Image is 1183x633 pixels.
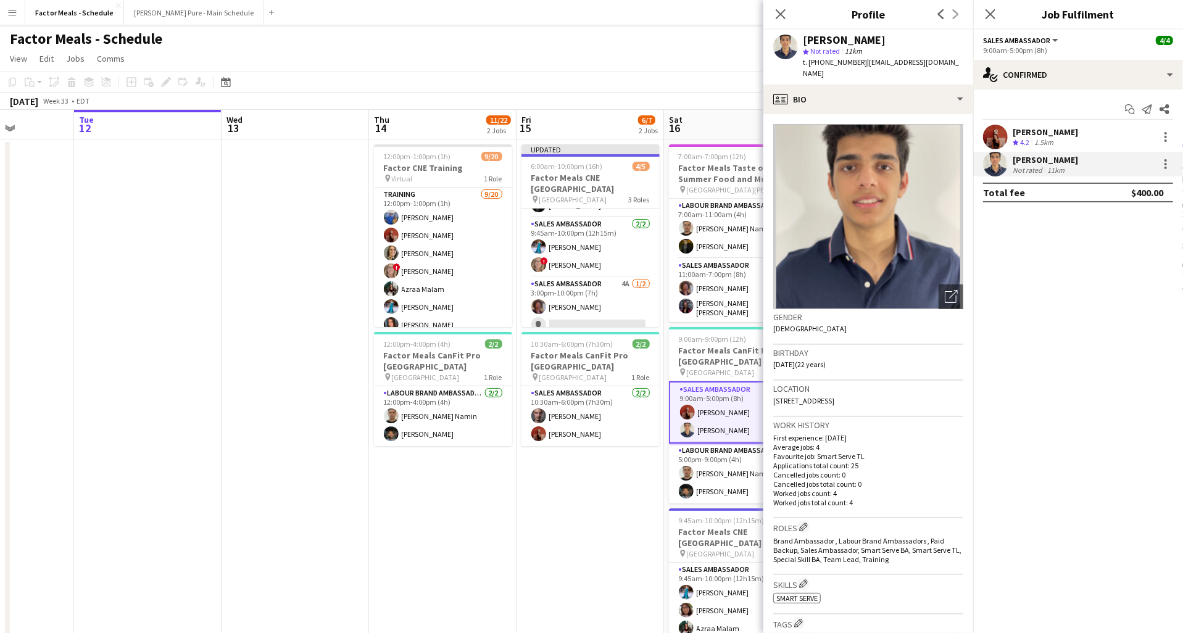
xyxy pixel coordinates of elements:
[374,188,512,573] app-card-role: Training9/2012:00pm-1:00pm (1h)[PERSON_NAME][PERSON_NAME][PERSON_NAME]![PERSON_NAME]Azraa Malam[P...
[541,257,548,265] span: !
[521,144,660,327] app-job-card: Updated6:00am-10:00pm (16h)4/5Factor Meals CNE [GEOGRAPHIC_DATA] [GEOGRAPHIC_DATA]3 RolesLabour B...
[842,46,865,56] span: 11km
[521,332,660,446] app-job-card: 10:30am-6:00pm (7h30m)2/2Factor Meals CanFit Pro [GEOGRAPHIC_DATA] [GEOGRAPHIC_DATA]1 RoleSales A...
[810,46,840,56] span: Not rated
[773,452,963,461] p: Favourite job: Smart Serve TL
[1013,154,1078,165] div: [PERSON_NAME]
[41,96,72,105] span: Week 33
[669,259,807,322] app-card-role: Sales Ambassador2/211:00am-7:00pm (8h)[PERSON_NAME][PERSON_NAME] [PERSON_NAME]
[687,549,755,558] span: [GEOGRAPHIC_DATA]
[521,350,660,372] h3: Factor Meals CanFit Pro [GEOGRAPHIC_DATA]
[773,536,961,564] span: Brand Ambassador , Labour Brand Ambassadors , Paid Backup, Sales Ambassador, Smart Serve BA, Smar...
[372,121,389,135] span: 14
[939,284,963,309] div: Open photos pop-in
[773,521,963,534] h3: Roles
[669,345,807,367] h3: Factor Meals CanFit Pro [GEOGRAPHIC_DATA]
[773,498,963,507] p: Worked jobs total count: 4
[539,195,607,204] span: [GEOGRAPHIC_DATA]
[687,368,755,377] span: [GEOGRAPHIC_DATA]
[669,144,807,322] app-job-card: 7:00am-7:00pm (12h)4/4Factor Meals Taste of Manila Summer Food and Music Festival [GEOGRAPHIC_DAT...
[669,444,807,503] app-card-role: Labour Brand Ambassadors2/25:00pm-9:00pm (4h)[PERSON_NAME] Namin[PERSON_NAME]
[773,433,963,442] p: First experience: [DATE]
[669,327,807,503] app-job-card: 9:00am-9:00pm (12h)4/4Factor Meals CanFit Pro [GEOGRAPHIC_DATA] [GEOGRAPHIC_DATA]2 RolesSales Amb...
[763,85,973,114] div: Bio
[35,51,59,67] a: Edit
[687,185,776,194] span: [GEOGRAPHIC_DATA][PERSON_NAME]
[226,114,243,125] span: Wed
[92,51,130,67] a: Comms
[669,526,807,548] h3: Factor Meals CNE [GEOGRAPHIC_DATA]
[983,186,1025,199] div: Total fee
[1131,186,1163,199] div: $400.00
[669,114,683,125] span: Sat
[1045,165,1067,175] div: 11km
[773,396,834,405] span: [STREET_ADDRESS]
[633,162,650,171] span: 4/5
[521,172,660,194] h3: Factor Meals CNE [GEOGRAPHIC_DATA]
[639,126,658,135] div: 2 Jobs
[1013,126,1078,138] div: [PERSON_NAME]
[10,30,162,48] h1: Factor Meals - Schedule
[669,381,807,444] app-card-role: Sales Ambassador2/29:00am-5:00pm (8h)[PERSON_NAME][PERSON_NAME]
[773,617,963,630] h3: Tags
[638,115,655,125] span: 6/7
[679,334,747,344] span: 9:00am-9:00pm (12h)
[97,53,125,64] span: Comms
[973,60,1183,89] div: Confirmed
[521,144,660,154] div: Updated
[384,152,451,161] span: 12:00pm-1:00pm (1h)
[773,347,963,358] h3: Birthday
[539,373,607,382] span: [GEOGRAPHIC_DATA]
[481,152,502,161] span: 9/20
[520,121,531,135] span: 15
[983,36,1060,45] button: Sales Ambassador
[773,324,847,333] span: [DEMOGRAPHIC_DATA]
[374,114,389,125] span: Thu
[983,46,1173,55] div: 9:00am-5:00pm (8h)
[39,53,54,64] span: Edit
[1013,165,1045,175] div: Not rated
[393,263,401,271] span: !
[374,386,512,446] app-card-role: Labour Brand Ambassadors2/212:00pm-4:00pm (4h)[PERSON_NAME] Namin[PERSON_NAME]
[25,1,124,25] button: Factor Meals - Schedule
[773,420,963,431] h3: Work history
[1020,138,1029,147] span: 4.2
[521,277,660,337] app-card-role: Sales Ambassador4A1/23:00pm-10:00pm (7h)[PERSON_NAME]
[225,121,243,135] span: 13
[374,332,512,446] app-job-card: 12:00pm-4:00pm (4h)2/2Factor Meals CanFit Pro [GEOGRAPHIC_DATA] [GEOGRAPHIC_DATA]1 RoleLabour Bra...
[124,1,264,25] button: [PERSON_NAME] Pure - Main Schedule
[1156,36,1173,45] span: 4/4
[384,339,451,349] span: 12:00pm-4:00pm (4h)
[487,126,510,135] div: 2 Jobs
[773,442,963,452] p: Average jobs: 4
[374,144,512,327] app-job-card: 12:00pm-1:00pm (1h)9/20Factor CNE Training Virtual1 RoleTraining9/2012:00pm-1:00pm (1h)[PERSON_NA...
[66,53,85,64] span: Jobs
[79,114,94,125] span: Tue
[773,577,963,590] h3: Skills
[632,373,650,382] span: 1 Role
[773,489,963,498] p: Worked jobs count: 4
[77,121,94,135] span: 12
[773,461,963,470] p: Applications total count: 25
[374,162,512,173] h3: Factor CNE Training
[531,339,613,349] span: 10:30am-6:00pm (7h30m)
[773,470,963,479] p: Cancelled jobs count: 0
[5,51,32,67] a: View
[629,195,650,204] span: 3 Roles
[392,373,460,382] span: [GEOGRAPHIC_DATA]
[803,35,886,46] div: [PERSON_NAME]
[803,57,867,67] span: t. [PHONE_NUMBER]
[374,350,512,372] h3: Factor Meals CanFit Pro [GEOGRAPHIC_DATA]
[773,312,963,323] h3: Gender
[484,373,502,382] span: 1 Role
[10,95,38,107] div: [DATE]
[669,162,807,184] h3: Factor Meals Taste of Manila Summer Food and Music Festival [GEOGRAPHIC_DATA]
[392,174,413,183] span: Virtual
[776,594,818,603] span: Smart Serve
[983,36,1050,45] span: Sales Ambassador
[61,51,89,67] a: Jobs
